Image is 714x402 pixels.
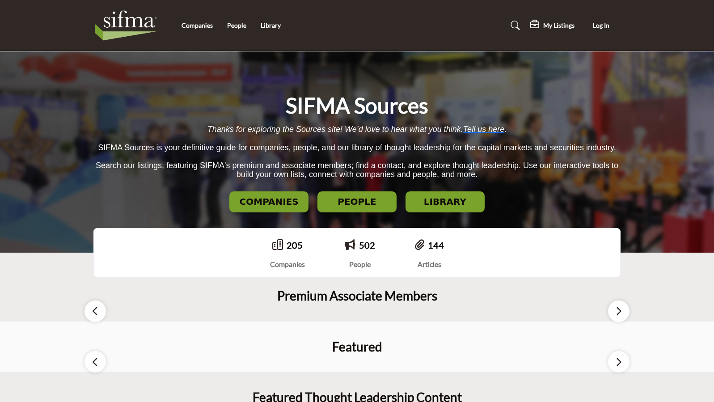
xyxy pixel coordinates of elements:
a: 144 [428,240,444,250]
button: LIBRARY [406,191,485,212]
span: Thanks for exploring the Sources site! We’d love to hear what you think. . [207,125,507,134]
button: PEOPLE [317,191,397,212]
div: People [345,259,375,270]
span: Search our listings, featuring SIFMA's premium and associate members; find a contact, and explore... [96,161,618,179]
h1: SIFMA Sources [286,92,428,119]
a: People [227,21,246,29]
a: Tell us here [463,125,504,134]
a: Library [261,21,281,29]
div: My Listings [530,20,575,31]
a: 502 [359,240,375,250]
div: Companies [270,259,305,270]
h5: My Listings [543,21,575,30]
button: Log In [581,17,621,34]
button: COMPANIES [229,191,308,212]
h2: COMPANIES [232,196,306,207]
img: Site Logo [93,8,163,43]
a: Search [502,18,526,33]
a: 205 [287,240,303,250]
h2: Featured [332,339,382,355]
span: SIFMA Sources is your definitive guide for companies, people, and our library of thought leadersh... [98,143,616,152]
a: Companies [182,21,213,29]
h2: LIBRARY [408,196,482,207]
h2: Premium Associate Members [277,288,437,304]
span: Log In [593,21,609,29]
div: Articles [415,259,444,270]
h2: PEOPLE [320,196,394,207]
